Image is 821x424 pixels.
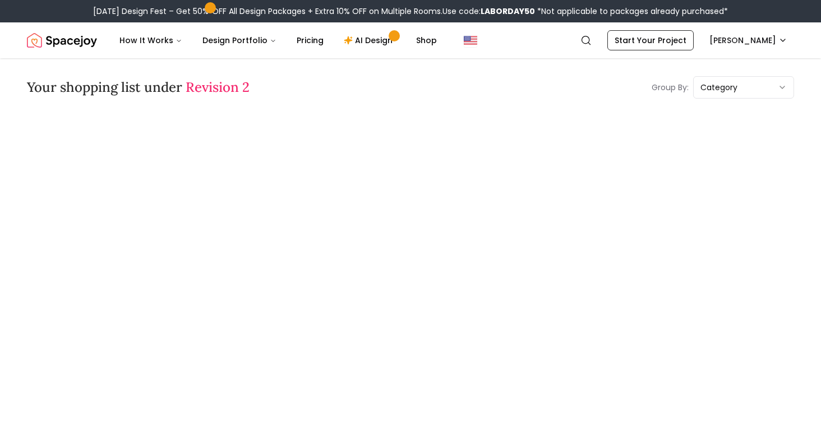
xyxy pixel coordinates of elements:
[27,78,250,96] h3: Your shopping list under
[110,29,191,52] button: How It Works
[464,34,477,47] img: United States
[288,29,333,52] a: Pricing
[335,29,405,52] a: AI Design
[110,29,446,52] nav: Main
[186,78,250,96] span: Revision 2
[27,29,97,52] img: Spacejoy Logo
[481,6,535,17] b: LABORDAY50
[93,6,728,17] div: [DATE] Design Fest – Get 50% OFF All Design Packages + Extra 10% OFF on Multiple Rooms.
[27,22,794,58] nav: Global
[407,29,446,52] a: Shop
[27,29,97,52] a: Spacejoy
[607,30,694,50] a: Start Your Project
[535,6,728,17] span: *Not applicable to packages already purchased*
[442,6,535,17] span: Use code:
[652,82,689,93] p: Group By:
[193,29,285,52] button: Design Portfolio
[703,30,794,50] button: [PERSON_NAME]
